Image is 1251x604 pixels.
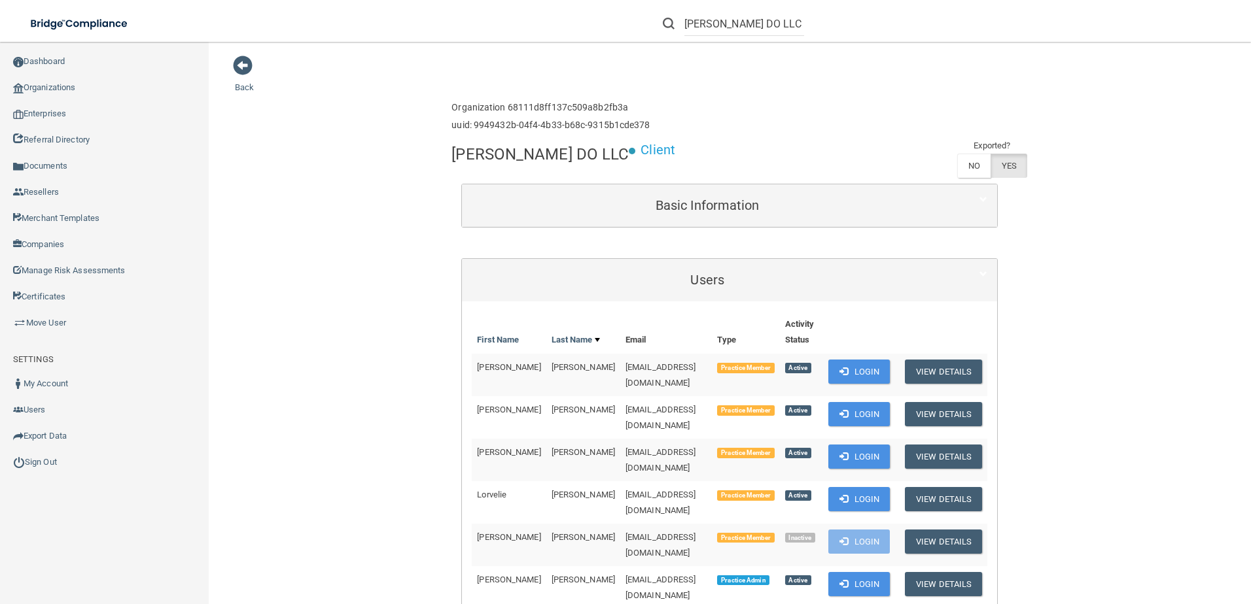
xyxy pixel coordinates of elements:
[905,572,982,596] button: View Details
[13,378,24,389] img: ic_user_dark.df1a06c3.png
[905,360,982,384] button: View Details
[684,12,804,36] input: Search
[552,532,615,542] span: [PERSON_NAME]
[477,362,540,372] span: [PERSON_NAME]
[451,146,629,163] h4: [PERSON_NAME] DO LLC
[625,405,696,430] span: [EMAIL_ADDRESS][DOMAIN_NAME]
[235,67,254,92] a: Back
[552,332,600,348] a: Last Name
[13,57,24,67] img: ic_dashboard_dark.d01f4a41.png
[828,572,890,596] button: Login
[477,332,519,348] a: First Name
[477,447,540,457] span: [PERSON_NAME]
[957,138,1028,154] td: Exported?
[477,490,506,499] span: Lorvelie
[477,532,540,542] span: [PERSON_NAME]
[905,402,982,426] button: View Details
[13,110,24,119] img: enterprise.0d942306.png
[905,445,982,469] button: View Details
[13,83,24,93] img: organization-icon.f8decf85.png
[20,10,140,37] img: bridge_compliance_login_screen.278c3ca4.svg
[472,198,943,212] h5: Basic Information
[717,363,774,373] span: Practice Member
[13,187,24,197] img: ic_reseller.de258add.png
[620,311,712,354] th: Email
[552,362,615,372] span: [PERSON_NAME]
[477,405,540,414] span: [PERSON_NAME]
[905,529,982,554] button: View Details
[641,138,675,162] p: Client
[828,360,890,384] button: Login
[13,316,26,329] img: briefcase.64adab9b.png
[717,448,774,458] span: Practice Member
[13,456,25,468] img: ic_power_dark.7ecde6b1.png
[717,533,774,543] span: Practice Member
[625,362,696,388] span: [EMAIL_ADDRESS][DOMAIN_NAME]
[625,532,696,558] span: [EMAIL_ADDRESS][DOMAIN_NAME]
[472,265,987,295] a: Users
[13,431,24,441] img: icon-export.b9366987.png
[785,363,811,373] span: Active
[828,487,890,511] button: Login
[663,18,675,29] img: ic-search.3b580494.png
[905,487,982,511] button: View Details
[785,490,811,501] span: Active
[13,161,24,172] img: icon-documents.8dae5593.png
[785,575,811,586] span: Active
[552,447,615,457] span: [PERSON_NAME]
[1025,511,1235,563] iframe: Drift Widget Chat Controller
[13,352,54,367] label: SETTINGS
[828,445,890,469] button: Login
[828,529,890,554] button: Login
[13,405,24,415] img: icon-users.e205127d.png
[552,405,615,414] span: [PERSON_NAME]
[552,490,615,499] span: [PERSON_NAME]
[957,154,991,178] label: NO
[712,311,779,354] th: Type
[780,311,823,354] th: Activity Status
[785,405,811,416] span: Active
[717,490,774,501] span: Practice Member
[472,191,987,220] a: Basic Information
[552,575,615,584] span: [PERSON_NAME]
[472,273,943,287] h5: Users
[451,120,650,130] h6: uuid: 9949432b-04f4-4b33-b68c-9315b1cde378
[785,533,816,543] span: Inactive
[717,405,774,416] span: Practice Member
[828,402,890,426] button: Login
[477,575,540,584] span: [PERSON_NAME]
[785,448,811,458] span: Active
[625,490,696,515] span: [EMAIL_ADDRESS][DOMAIN_NAME]
[991,154,1027,178] label: YES
[717,575,769,586] span: Practice Admin
[451,103,650,112] h6: Organization 68111d8ff137c509a8b2fb3a
[625,447,696,473] span: [EMAIL_ADDRESS][DOMAIN_NAME]
[625,575,696,600] span: [EMAIL_ADDRESS][DOMAIN_NAME]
